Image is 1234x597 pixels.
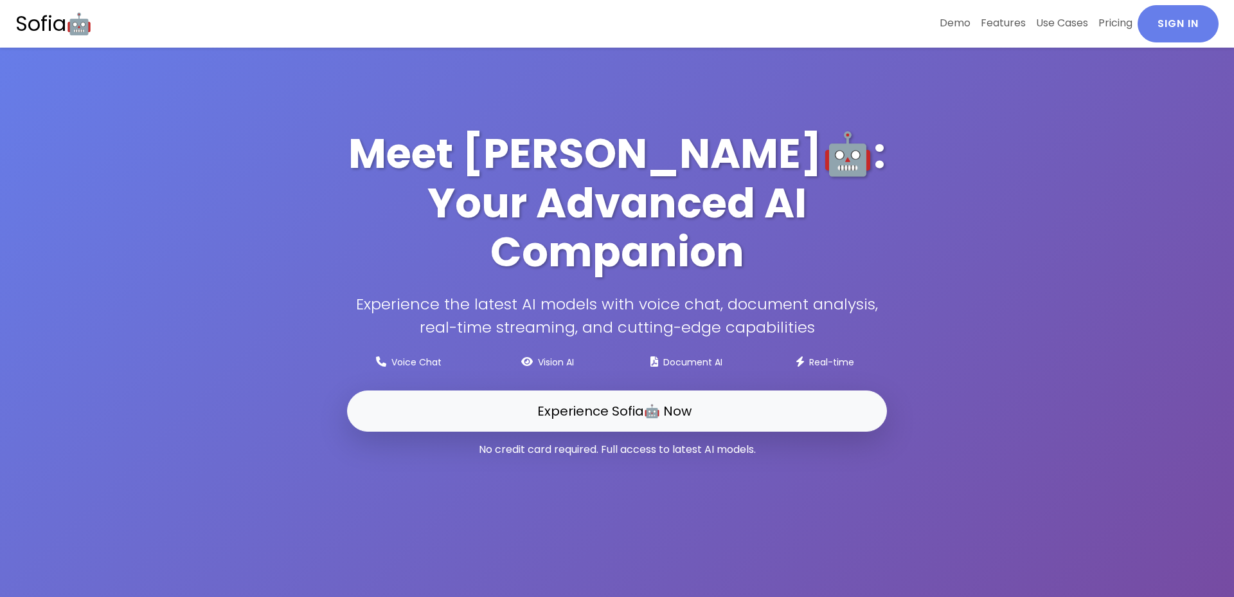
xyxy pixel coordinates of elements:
[347,442,887,457] p: No credit card required. Full access to latest AI models.
[347,129,887,277] h1: Meet [PERSON_NAME]🤖: Your Advanced AI Companion
[347,293,887,339] p: Experience the latest AI models with voice chat, document analysis, real-time streaming, and cutt...
[391,356,442,369] small: Voice Chat
[538,356,574,369] small: Vision AI
[809,356,854,369] small: Real-time
[976,5,1031,41] a: Features
[347,390,887,432] a: Experience Sofia🤖 Now
[1138,5,1219,42] a: Sign In
[934,5,976,41] a: Demo
[537,402,692,420] span: Experience Sofia🤖 Now
[1093,5,1138,41] a: Pricing
[663,356,722,369] small: Document AI
[1031,5,1093,41] a: Use Cases
[15,5,92,42] a: Sofia🤖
